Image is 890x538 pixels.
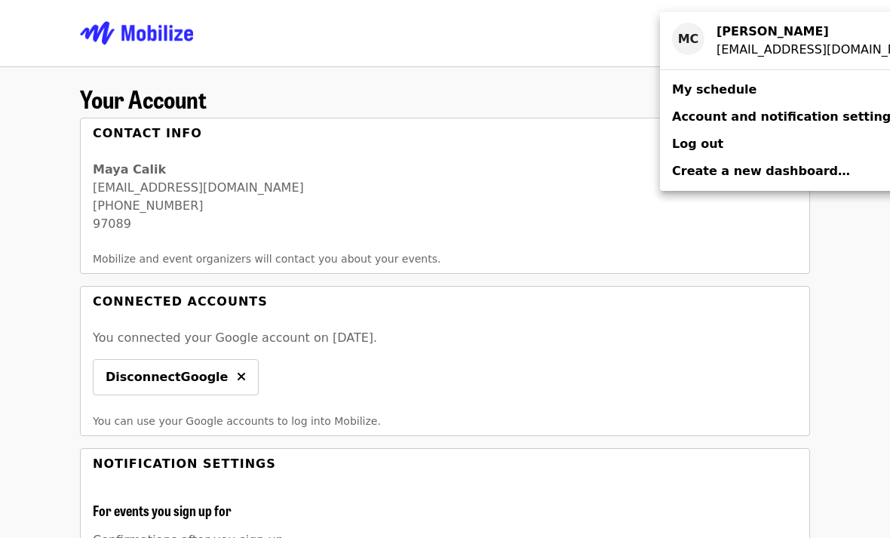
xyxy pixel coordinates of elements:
[672,23,704,55] div: MC
[672,137,723,151] span: Log out
[717,24,829,38] strong: [PERSON_NAME]
[672,164,850,178] span: Create a new dashboard…
[672,82,756,97] span: My schedule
